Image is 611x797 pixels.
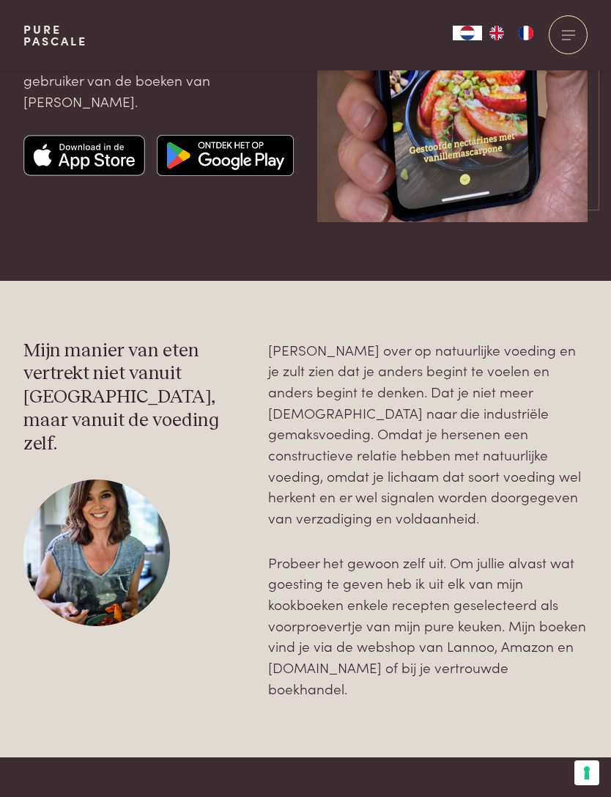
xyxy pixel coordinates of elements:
[482,26,511,40] a: EN
[268,552,588,699] p: Probeer het gewoon zelf uit. Om jullie alvast wat goesting te geven heb ik uit elk van mijn kookb...
[574,760,599,785] button: Uw voorkeuren voor toestemming voor trackingtechnologieën
[482,26,541,40] ul: Language list
[23,480,170,626] img: pure-pascale-naessens-pn356142
[23,135,145,176] img: Apple app store
[453,26,482,40] div: Language
[511,26,541,40] a: FR
[23,339,245,456] h3: Mijn manier van eten vertrekt niet vanuit [GEOGRAPHIC_DATA], maar vanuit de voeding zelf.
[157,135,294,176] img: Google app store
[453,26,541,40] aside: Language selected: Nederlands
[268,339,588,529] p: [PERSON_NAME] over op natuurlijke voeding en je zult zien dat je anders begint te voelen en ander...
[453,26,482,40] a: NL
[23,23,87,47] a: PurePascale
